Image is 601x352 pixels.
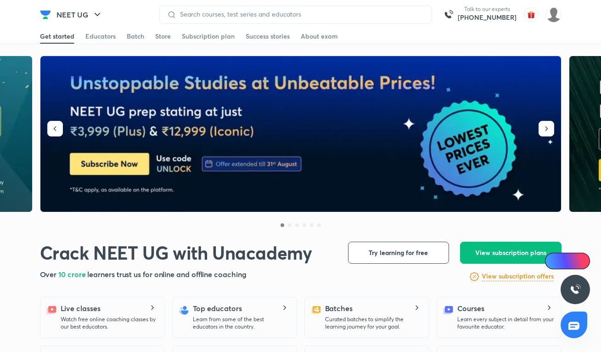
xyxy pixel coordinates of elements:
[439,6,458,24] img: call-us
[51,6,108,24] button: NEET UG
[246,29,290,44] a: Success stories
[325,303,353,314] h5: Batches
[301,32,338,41] div: About exam
[246,32,290,41] div: Success stories
[87,269,246,279] span: learners trust us for online and offline coaching
[176,11,424,18] input: Search courses, test series and educators
[550,257,558,265] img: Icon
[482,271,554,282] a: View subscription offers
[560,257,584,265] span: Ai Doubts
[457,303,484,314] h5: Courses
[482,272,554,281] h6: View subscription offers
[545,253,590,269] a: Ai Doubts
[348,242,449,264] button: Try learning for free
[182,32,235,41] div: Subscription plan
[524,7,539,22] img: avatar
[182,29,235,44] a: Subscription plan
[301,29,338,44] a: About exam
[369,248,428,257] span: Try learning for free
[40,32,74,41] div: Get started
[155,32,171,41] div: Store
[457,316,554,330] p: Learn every subject in detail from your favourite educator.
[61,316,157,330] p: Watch free online coaching classes by our best educators.
[570,284,581,295] img: ttu
[61,303,101,314] h5: Live classes
[546,7,562,23] img: Disha C
[58,269,87,279] span: 10 crore
[325,316,421,330] p: Curated batches to simplify the learning journey for your goal.
[193,316,289,330] p: Learn from some of the best educators in the country.
[40,29,74,44] a: Get started
[458,6,517,13] p: Talk to our experts
[40,269,59,279] span: Over
[155,29,171,44] a: Store
[40,9,51,20] img: Company Logo
[193,303,242,314] h5: Top educators
[85,32,116,41] div: Educators
[458,13,517,22] a: [PHONE_NUMBER]
[127,32,144,41] div: Batch
[127,29,144,44] a: Batch
[475,248,546,257] span: View subscription plans
[40,242,312,263] h1: Crack NEET UG with Unacademy
[460,242,562,264] button: View subscription plans
[85,29,116,44] a: Educators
